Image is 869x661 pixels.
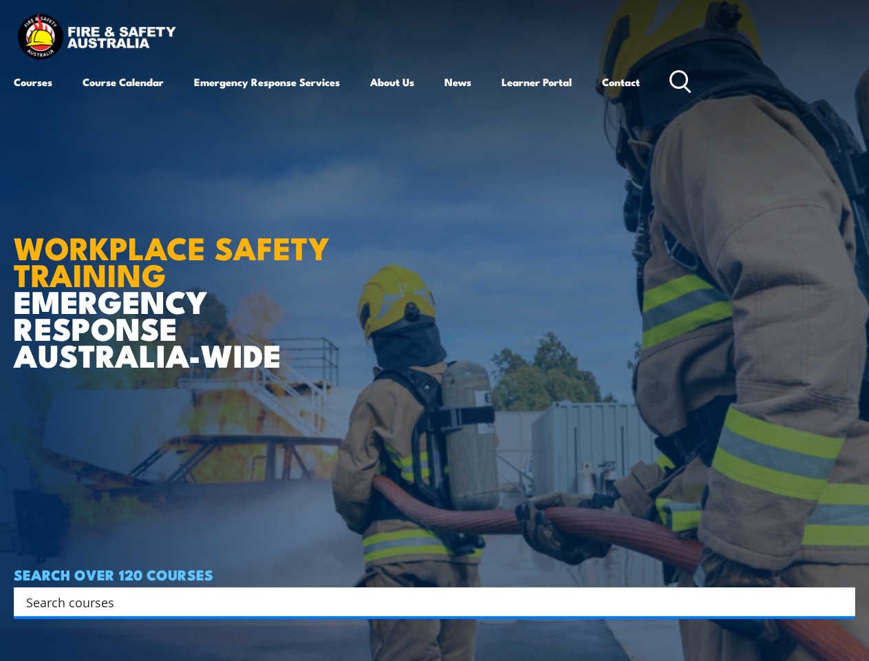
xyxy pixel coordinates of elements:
[370,65,414,98] a: About Us
[502,65,572,98] a: Learner Portal
[83,65,164,98] a: Course Calendar
[831,592,850,611] button: Search magnifier button
[194,65,340,98] a: Emergency Response Services
[14,199,350,368] h1: EMERGENCY RESPONSE AUSTRALIA-WIDE
[26,591,825,612] input: Search input
[29,592,828,611] form: Search form
[14,65,52,98] a: Courses
[444,65,471,98] a: News
[602,65,640,98] a: Contact
[14,567,855,582] h4: SEARCH OVER 120 COURSES
[14,223,330,297] strong: WORKPLACE SAFETY TRAINING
